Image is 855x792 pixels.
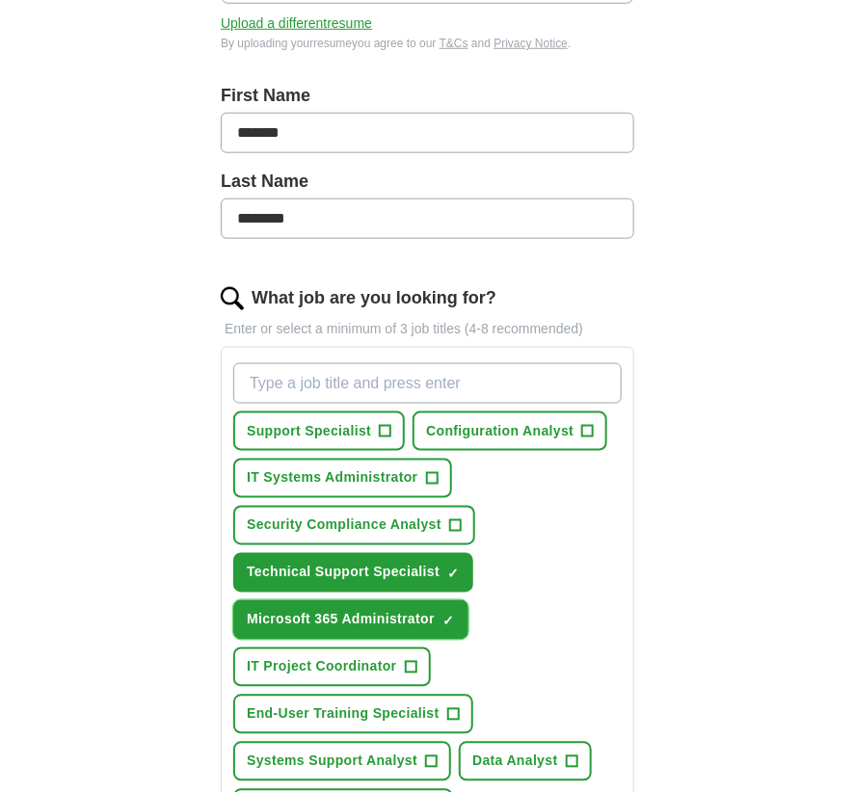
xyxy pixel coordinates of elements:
[447,567,459,582] span: ✓
[247,610,435,630] span: Microsoft 365 Administrator
[233,363,622,404] input: Type a job title and press enter
[233,742,451,781] button: Systems Support Analyst
[233,411,405,451] button: Support Specialist
[413,411,607,451] button: Configuration Analyst
[459,742,592,781] button: Data Analyst
[426,421,574,441] span: Configuration Analyst
[221,319,634,339] p: Enter or select a minimum of 3 job titles (4-8 recommended)
[233,553,473,593] button: Technical Support Specialist✓
[233,506,475,545] button: Security Compliance Analyst
[233,459,451,498] button: IT Systems Administrator
[221,169,634,195] label: Last Name
[247,657,397,677] span: IT Project Coordinator
[247,563,440,583] span: Technical Support Specialist
[221,83,634,109] label: First Name
[221,35,634,52] div: By uploading your resume you agree to our and .
[233,647,431,687] button: IT Project Coordinator
[221,13,372,34] button: Upload a differentresume
[247,704,440,725] span: End-User Training Specialist
[247,468,417,488] span: IT Systems Administrator
[233,695,473,734] button: End-User Training Specialist
[442,614,454,629] span: ✓
[247,515,441,536] span: Security Compliance Analyst
[252,285,496,311] label: What job are you looking for?
[247,421,371,441] span: Support Specialist
[221,287,244,310] img: search.png
[440,37,468,50] a: T&Cs
[494,37,568,50] a: Privacy Notice
[472,752,558,772] span: Data Analyst
[247,752,417,772] span: Systems Support Analyst
[233,600,468,640] button: Microsoft 365 Administrator✓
